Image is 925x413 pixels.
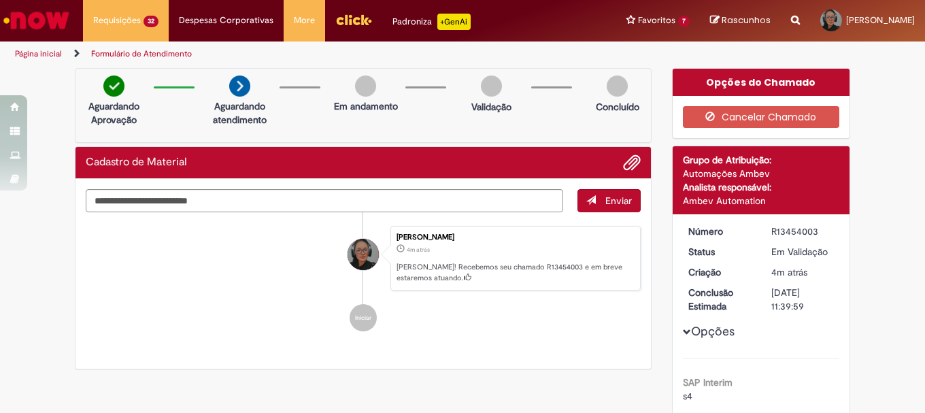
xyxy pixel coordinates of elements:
div: Jessica Rodrigues Santos [348,239,379,270]
div: R13454003 [771,225,835,238]
button: Cancelar Chamado [683,106,840,128]
textarea: Digite sua mensagem aqui... [86,189,563,212]
div: Opções do Chamado [673,69,850,96]
span: Requisições [93,14,141,27]
div: Padroniza [392,14,471,30]
span: Despesas Corporativas [179,14,273,27]
a: Página inicial [15,48,62,59]
span: 32 [144,16,158,27]
img: img-circle-grey.png [607,76,628,97]
img: click_logo_yellow_360x200.png [335,10,372,30]
time: 27/08/2025 17:39:52 [771,266,807,278]
span: Enviar [605,195,632,207]
span: 4m atrás [407,246,430,254]
p: Em andamento [334,99,398,113]
dt: Criação [678,265,762,279]
p: Validação [471,100,511,114]
dt: Conclusão Estimada [678,286,762,313]
div: Automações Ambev [683,167,840,180]
ul: Histórico de tíquete [86,212,641,346]
img: img-circle-grey.png [355,76,376,97]
span: More [294,14,315,27]
p: +GenAi [437,14,471,30]
div: Analista responsável: [683,180,840,194]
span: Favoritos [638,14,675,27]
span: s4 [683,390,692,402]
div: Em Validação [771,245,835,259]
span: 4m atrás [771,266,807,278]
b: SAP Interim [683,376,733,389]
dt: Status [678,245,762,259]
dt: Número [678,225,762,238]
img: ServiceNow [1,7,71,34]
p: [PERSON_NAME]! Recebemos seu chamado R13454003 e em breve estaremos atuando. [397,262,633,283]
div: 27/08/2025 17:39:52 [771,265,835,279]
h2: Cadastro de Material Histórico de tíquete [86,156,187,169]
a: Rascunhos [710,14,771,27]
p: Concluído [596,100,639,114]
img: img-circle-grey.png [481,76,502,97]
span: Rascunhos [722,14,771,27]
p: Aguardando atendimento [207,99,273,127]
ul: Trilhas de página [10,42,607,67]
time: 27/08/2025 17:39:52 [407,246,430,254]
a: Formulário de Atendimento [91,48,192,59]
div: Grupo de Atribuição: [683,153,840,167]
span: 7 [678,16,690,27]
div: [DATE] 11:39:59 [771,286,835,313]
div: [PERSON_NAME] [397,233,633,242]
img: arrow-next.png [229,76,250,97]
img: check-circle-green.png [103,76,124,97]
div: Ambev Automation [683,194,840,208]
button: Enviar [577,189,641,212]
button: Adicionar anexos [623,154,641,171]
li: Jessica Rodrigues Santos [86,226,641,291]
span: [PERSON_NAME] [846,14,915,26]
p: Aguardando Aprovação [81,99,147,127]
